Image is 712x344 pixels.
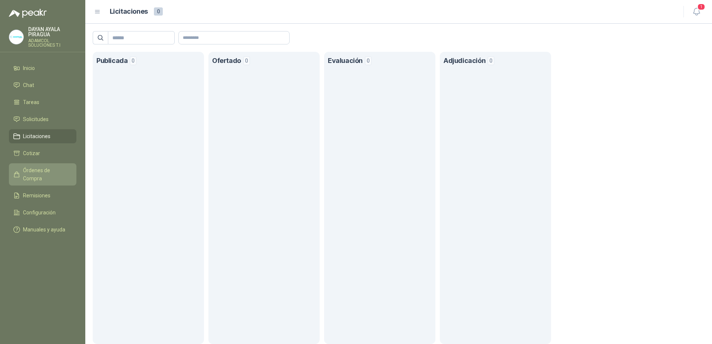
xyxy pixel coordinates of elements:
[23,64,35,72] span: Inicio
[154,7,163,16] span: 0
[9,129,76,143] a: Licitaciones
[23,166,69,183] span: Órdenes de Compra
[23,149,40,157] span: Cotizar
[23,98,39,106] span: Tareas
[9,61,76,75] a: Inicio
[9,9,47,18] img: Logo peakr
[9,95,76,109] a: Tareas
[23,208,56,217] span: Configuración
[212,56,241,66] h1: Ofertado
[96,56,128,66] h1: Publicada
[488,56,494,65] span: 0
[9,163,76,186] a: Órdenes de Compra
[9,146,76,160] a: Cotizar
[328,56,363,66] h1: Evaluación
[697,3,705,10] span: 1
[9,112,76,126] a: Solicitudes
[690,5,703,19] button: 1
[9,78,76,92] a: Chat
[110,6,148,17] h1: Licitaciones
[23,115,49,123] span: Solicitudes
[444,56,485,66] h1: Adjudicación
[9,30,23,44] img: Company Logo
[28,27,76,37] p: DAYAN AYALA PIRAGUA
[23,191,50,200] span: Remisiones
[365,56,372,65] span: 0
[130,56,136,65] span: 0
[9,206,76,220] a: Configuración
[243,56,250,65] span: 0
[23,226,65,234] span: Manuales y ayuda
[9,223,76,237] a: Manuales y ayuda
[28,39,76,47] p: ADAMCOL SOLUCIONES T.I
[23,132,50,140] span: Licitaciones
[9,188,76,203] a: Remisiones
[23,81,34,89] span: Chat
